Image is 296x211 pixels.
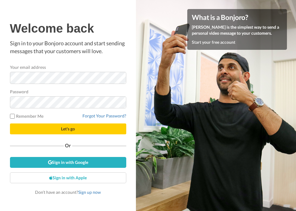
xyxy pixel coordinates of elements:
a: Sign up now [78,190,101,195]
span: Or [64,143,72,148]
span: Let's go [61,126,75,131]
input: Remember Me [10,114,15,119]
label: Password [10,88,29,95]
a: Start your free account [192,40,235,45]
a: Forgot Your Password? [82,113,126,118]
p: [PERSON_NAME] is the simplest way to send a personal video message to your customers. [192,24,282,36]
button: Let's go [10,123,126,134]
h4: What is a Bonjoro? [192,14,282,21]
p: Sign in to your Bonjoro account and start sending messages that your customers will love. [10,40,126,55]
span: Don’t have an account? [35,190,101,195]
a: Sign in with Google [10,157,126,168]
label: Remember Me [10,113,44,119]
label: Your email address [10,64,46,70]
h1: Welcome back [10,22,126,35]
a: Sign in with Apple [10,172,126,183]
